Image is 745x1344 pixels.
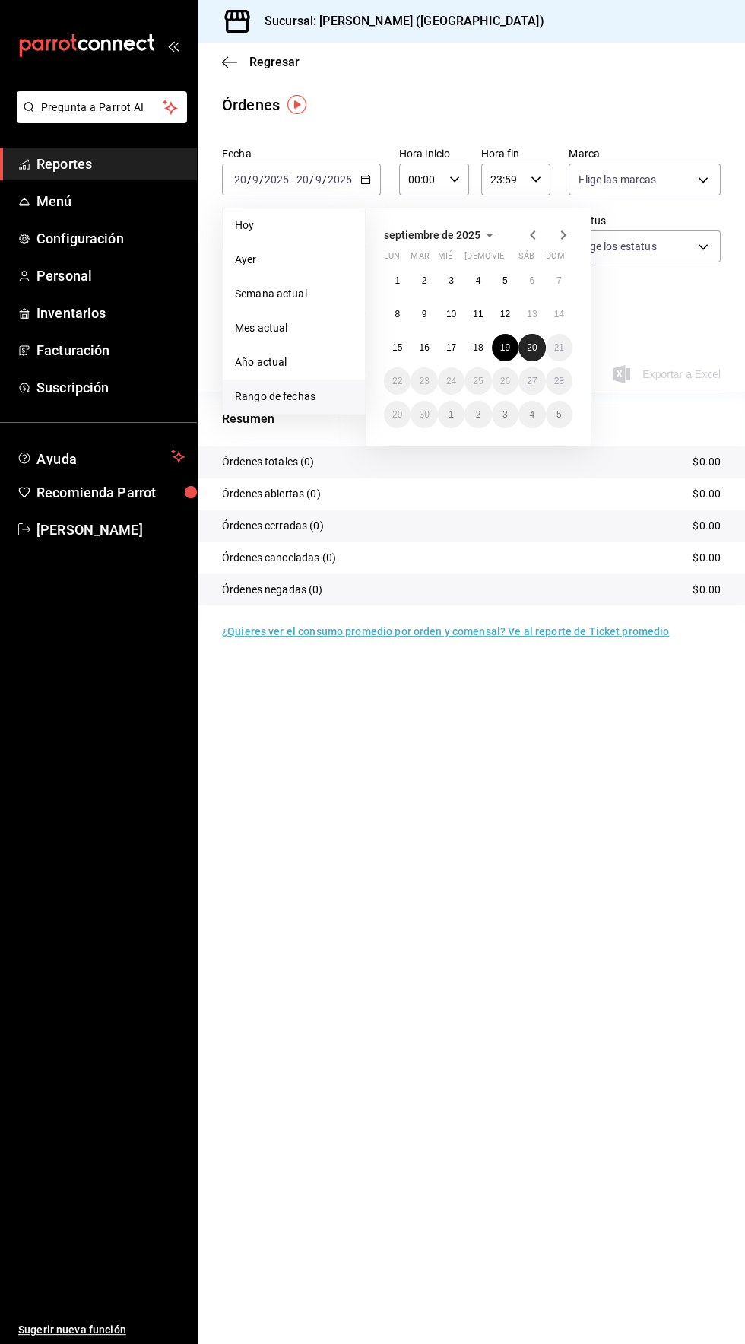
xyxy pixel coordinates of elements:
[392,409,402,420] abbr: 29 de septiembre de 2025
[464,251,554,267] abbr: jueves
[546,267,572,294] button: 7 de septiembre de 2025
[235,389,353,405] span: Rango de fechas
[384,267,411,294] button: 1 de septiembre de 2025
[36,482,185,503] span: Recomienda Parrot
[411,367,437,395] button: 23 de septiembre de 2025
[233,173,247,186] input: --
[579,172,656,187] span: Elige las marcas
[222,410,721,428] p: Resumen
[222,486,321,502] p: Órdenes abiertas (0)
[252,12,544,30] h3: Sucursal: [PERSON_NAME] ([GEOGRAPHIC_DATA])
[36,303,185,323] span: Inventarios
[693,582,721,598] p: $0.00
[569,215,721,226] label: Estatus
[546,300,572,328] button: 14 de septiembre de 2025
[36,447,165,465] span: Ayuda
[438,267,464,294] button: 3 de septiembre de 2025
[222,148,381,159] label: Fecha
[527,376,537,386] abbr: 27 de septiembre de 2025
[473,342,483,353] abbr: 18 de septiembre de 2025
[446,376,456,386] abbr: 24 de septiembre de 2025
[247,173,252,186] span: /
[527,309,537,319] abbr: 13 de septiembre de 2025
[500,342,510,353] abbr: 19 de septiembre de 2025
[502,275,508,286] abbr: 5 de septiembre de 2025
[222,582,323,598] p: Órdenes negadas (0)
[384,229,480,241] span: septiembre de 2025
[492,367,518,395] button: 26 de septiembre de 2025
[259,173,264,186] span: /
[527,342,537,353] abbr: 20 de septiembre de 2025
[392,342,402,353] abbr: 15 de septiembre de 2025
[529,409,534,420] abbr: 4 de octubre de 2025
[384,334,411,361] button: 15 de septiembre de 2025
[476,409,481,420] abbr: 2 de octubre de 2025
[492,334,518,361] button: 19 de septiembre de 2025
[518,251,534,267] abbr: sábado
[546,334,572,361] button: 21 de septiembre de 2025
[384,367,411,395] button: 22 de septiembre de 2025
[411,251,429,267] abbr: martes
[492,251,504,267] abbr: viernes
[546,251,565,267] abbr: domingo
[222,55,300,69] button: Regresar
[11,110,187,126] a: Pregunta a Parrot AI
[287,95,306,114] img: Tooltip marker
[36,228,185,249] span: Configuración
[411,300,437,328] button: 9 de septiembre de 2025
[464,334,491,361] button: 18 de septiembre de 2025
[36,265,185,286] span: Personal
[518,401,545,428] button: 4 de octubre de 2025
[464,267,491,294] button: 4 de septiembre de 2025
[392,376,402,386] abbr: 22 de septiembre de 2025
[422,309,427,319] abbr: 9 de septiembre de 2025
[492,401,518,428] button: 3 de octubre de 2025
[546,367,572,395] button: 28 de septiembre de 2025
[554,342,564,353] abbr: 21 de septiembre de 2025
[554,376,564,386] abbr: 28 de septiembre de 2025
[384,300,411,328] button: 8 de septiembre de 2025
[476,275,481,286] abbr: 4 de septiembre de 2025
[411,401,437,428] button: 30 de septiembre de 2025
[411,334,437,361] button: 16 de septiembre de 2025
[529,275,534,286] abbr: 6 de septiembre de 2025
[500,309,510,319] abbr: 12 de septiembre de 2025
[395,275,400,286] abbr: 1 de septiembre de 2025
[419,409,429,420] abbr: 30 de septiembre de 2025
[473,376,483,386] abbr: 25 de septiembre de 2025
[18,1322,185,1338] span: Sugerir nueva función
[384,251,400,267] abbr: lunes
[464,367,491,395] button: 25 de septiembre de 2025
[309,173,314,186] span: /
[17,91,187,123] button: Pregunta a Parrot AI
[36,340,185,361] span: Facturación
[492,267,518,294] button: 5 de septiembre de 2025
[546,401,572,428] button: 5 de octubre de 2025
[36,519,185,540] span: [PERSON_NAME]
[222,518,324,534] p: Órdenes cerradas (0)
[502,409,508,420] abbr: 3 de octubre de 2025
[569,148,721,159] label: Marca
[449,409,454,420] abbr: 1 de octubre de 2025
[438,334,464,361] button: 17 de septiembre de 2025
[235,354,353,370] span: Año actual
[693,454,721,470] p: $0.00
[492,300,518,328] button: 12 de septiembre de 2025
[556,409,562,420] abbr: 5 de octubre de 2025
[446,342,456,353] abbr: 17 de septiembre de 2025
[518,334,545,361] button: 20 de septiembre de 2025
[473,309,483,319] abbr: 11 de septiembre de 2025
[693,518,721,534] p: $0.00
[235,218,353,234] span: Hoy
[291,173,294,186] span: -
[438,251,452,267] abbr: miércoles
[167,40,179,52] button: open_drawer_menu
[222,625,669,637] a: ¿Quieres ver el consumo promedio por orden y comensal? Ve al reporte de Ticket promedio
[222,454,315,470] p: Órdenes totales (0)
[222,550,336,566] p: Órdenes canceladas (0)
[36,191,185,211] span: Menú
[693,550,721,566] p: $0.00
[556,275,562,286] abbr: 7 de septiembre de 2025
[693,486,721,502] p: $0.00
